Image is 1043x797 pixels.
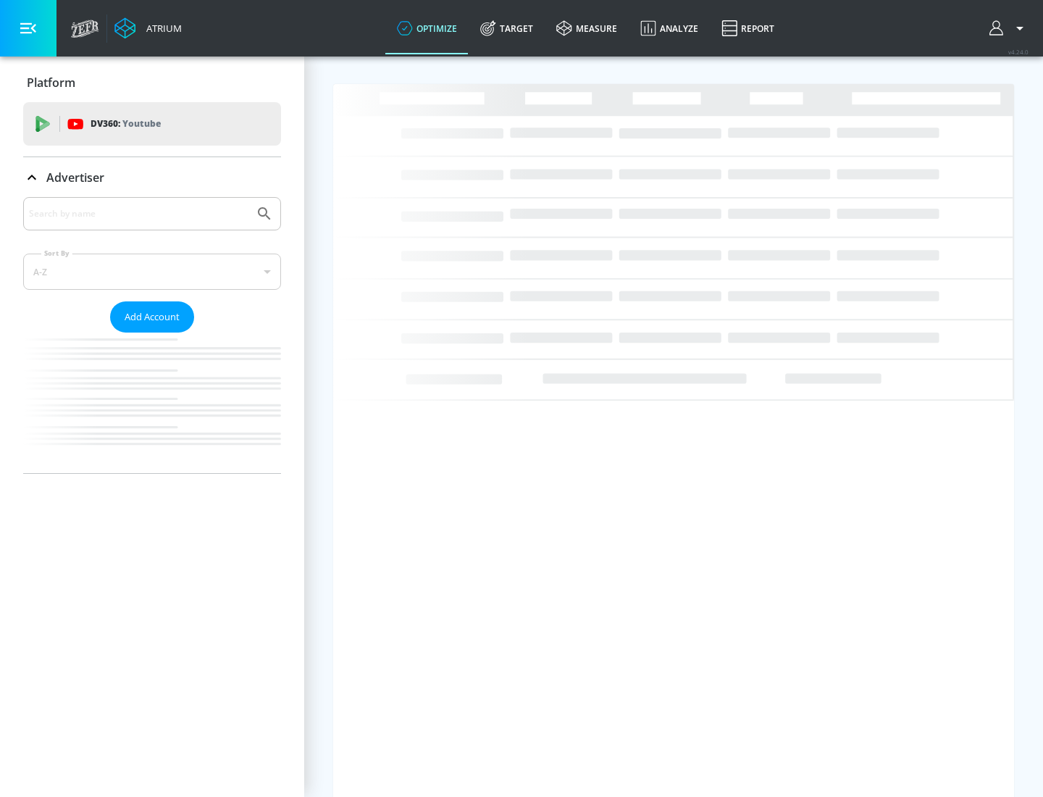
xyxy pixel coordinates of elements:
p: Platform [27,75,75,91]
input: Search by name [29,204,248,223]
a: Analyze [629,2,710,54]
p: DV360: [91,116,161,132]
a: Atrium [114,17,182,39]
div: Advertiser [23,157,281,198]
p: Advertiser [46,170,104,185]
a: Target [469,2,545,54]
div: Advertiser [23,197,281,473]
a: optimize [385,2,469,54]
label: Sort By [41,249,72,258]
div: Atrium [141,22,182,35]
a: measure [545,2,629,54]
div: Platform [23,62,281,103]
button: Add Account [110,301,194,333]
span: v 4.24.0 [1008,48,1029,56]
div: DV360: Youtube [23,102,281,146]
nav: list of Advertiser [23,333,281,473]
p: Youtube [122,116,161,131]
span: Add Account [125,309,180,325]
a: Report [710,2,786,54]
div: A-Z [23,254,281,290]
